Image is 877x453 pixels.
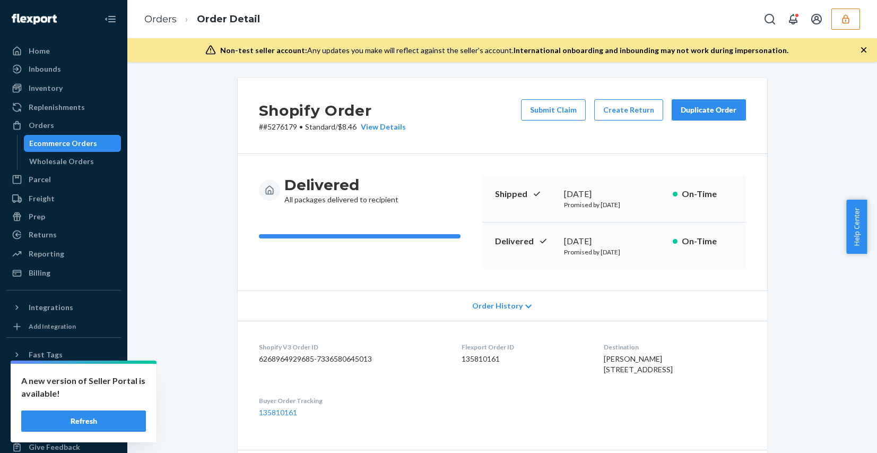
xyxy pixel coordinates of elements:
button: Integrations [6,299,121,316]
p: On-Time [682,188,733,200]
div: Inventory [29,83,63,93]
ol: breadcrumbs [136,4,268,35]
div: Any updates you make will reflect against the seller's account. [220,45,788,56]
div: [DATE] [564,235,664,247]
a: Inbounds [6,61,121,78]
button: Help Center [846,200,867,254]
div: Home [29,46,50,56]
div: Add Integration [29,322,76,331]
button: Close Navigation [100,8,121,30]
span: Non-test seller account: [220,46,307,55]
p: # #5276179 / $8.46 [259,122,406,132]
iframe: Opens a widget where you can chat to one of our agents [810,421,866,448]
button: Duplicate Order [672,99,746,121]
h2: Shopify Order [259,99,406,122]
button: Submit Claim [521,99,586,121]
a: Settings [6,384,121,401]
span: International onboarding and inbounding may not work during impersonation. [514,46,788,55]
span: Standard [305,122,335,131]
div: Freight [29,193,55,204]
dt: Destination [604,343,745,352]
a: Parcel [6,171,121,188]
div: [DATE] [564,188,664,200]
dt: Shopify V3 Order ID [259,343,445,352]
button: Open account menu [806,8,827,30]
span: • [299,122,303,131]
div: Inbounds [29,64,61,74]
a: Replenishments [6,99,121,116]
div: Fast Tags [29,349,63,360]
div: Give Feedback [29,442,80,452]
a: Orders [6,117,121,134]
a: Home [6,42,121,59]
button: Talk to Support [6,403,121,420]
p: On-Time [682,235,733,247]
button: Fast Tags [6,346,121,363]
span: Order History [472,301,523,311]
a: Order Detail [197,13,260,25]
div: Integrations [29,302,73,313]
p: Delivered [495,235,555,247]
p: Promised by [DATE] [564,200,664,209]
button: View Details [357,122,406,132]
button: Open Search Box [759,8,780,30]
div: Duplicate Order [681,105,737,115]
a: Add Fast Tag [6,367,121,380]
div: Replenishments [29,102,85,113]
a: Returns [6,226,121,243]
a: Ecommerce Orders [24,135,121,152]
div: Reporting [29,249,64,259]
a: Reporting [6,245,121,262]
button: Refresh [21,411,146,432]
a: Add Integration [6,320,121,333]
div: Returns [29,229,57,240]
a: Prep [6,208,121,225]
dd: 6268964929685-7336580645013 [259,354,445,364]
div: Billing [29,268,50,278]
div: Prep [29,211,45,222]
button: Create Return [594,99,663,121]
dd: 135810161 [462,354,587,364]
dt: Buyer Order Tracking [259,396,445,405]
h3: Delivered [284,175,398,194]
div: All packages delivered to recipient [284,175,398,205]
div: Parcel [29,174,51,185]
a: Wholesale Orders [24,153,121,170]
div: Orders [29,120,54,131]
p: Shipped [495,188,555,200]
p: Promised by [DATE] [564,247,664,257]
img: Flexport logo [12,14,57,24]
a: Billing [6,264,121,281]
a: Help Center [6,421,121,438]
span: [PERSON_NAME] [STREET_ADDRESS] [604,354,673,374]
p: A new version of Seller Portal is available! [21,374,146,400]
button: Open notifications [783,8,804,30]
dt: Flexport Order ID [462,343,587,352]
a: Inventory [6,80,121,97]
div: Wholesale Orders [29,156,94,167]
div: Ecommerce Orders [29,138,97,149]
a: 135810161 [259,408,297,417]
a: Freight [6,190,121,207]
a: Orders [144,13,177,25]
